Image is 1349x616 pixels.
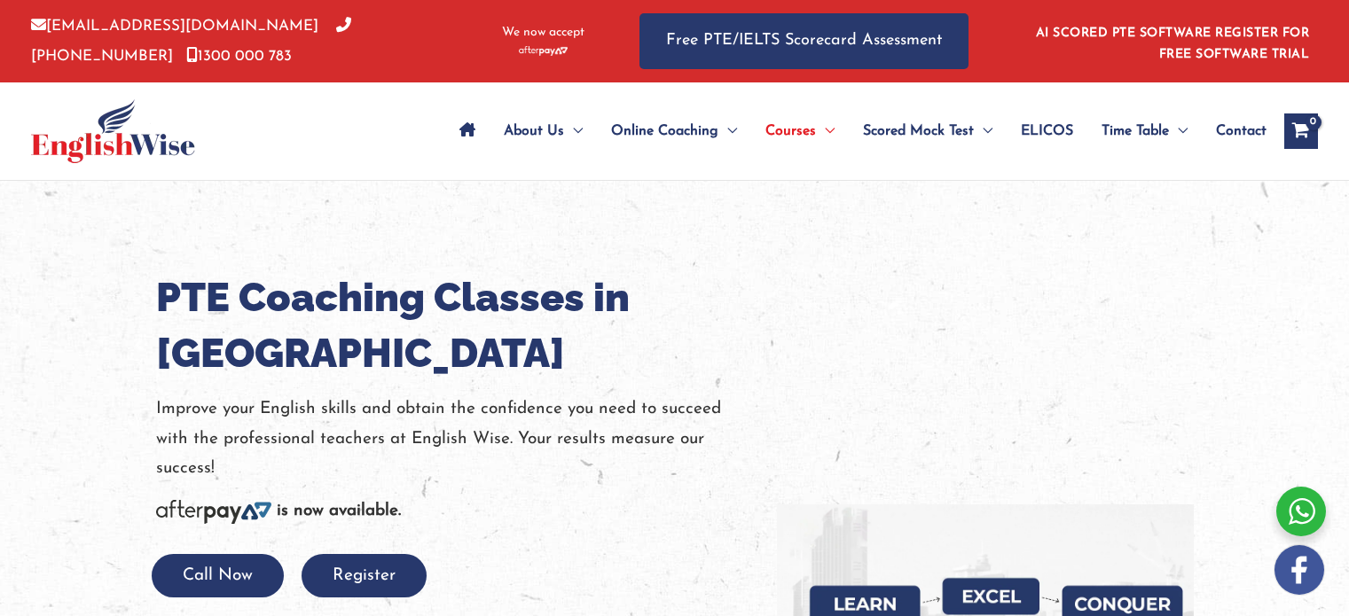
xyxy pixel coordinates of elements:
a: [PHONE_NUMBER] [31,19,351,63]
a: Free PTE/IELTS Scorecard Assessment [639,13,969,69]
img: Afterpay-Logo [156,500,271,524]
span: Scored Mock Test [863,100,974,162]
span: Menu Toggle [1169,100,1188,162]
p: Improve your English skills and obtain the confidence you need to succeed with the professional t... [156,394,750,483]
a: Contact [1202,100,1267,162]
span: Menu Toggle [974,100,992,162]
span: Online Coaching [611,100,718,162]
a: Scored Mock TestMenu Toggle [849,100,1007,162]
b: is now available. [277,503,401,519]
span: About Us [504,100,564,162]
button: Call Now [152,554,284,597]
span: We now accept [502,24,584,42]
span: Courses [765,100,816,162]
a: Time TableMenu Toggle [1087,100,1202,162]
a: 1300 000 783 [186,49,292,64]
span: Menu Toggle [718,100,737,162]
h1: PTE Coaching Classes in [GEOGRAPHIC_DATA] [156,269,750,381]
a: [EMAIL_ADDRESS][DOMAIN_NAME] [31,19,318,34]
span: Time Table [1102,100,1169,162]
button: Register [302,554,427,597]
a: About UsMenu Toggle [490,100,597,162]
a: View Shopping Cart, empty [1284,113,1318,149]
nav: Site Navigation: Main Menu [445,100,1267,162]
img: white-facebook.png [1274,545,1324,595]
span: Menu Toggle [564,100,583,162]
span: Contact [1216,100,1267,162]
img: Afterpay-Logo [519,46,568,56]
span: ELICOS [1021,100,1073,162]
a: Register [302,567,427,584]
a: CoursesMenu Toggle [751,100,849,162]
img: cropped-ew-logo [31,99,195,163]
a: ELICOS [1007,100,1087,162]
a: AI SCORED PTE SOFTWARE REGISTER FOR FREE SOFTWARE TRIAL [1036,27,1310,61]
aside: Header Widget 1 [1025,12,1318,70]
span: Menu Toggle [816,100,835,162]
a: Online CoachingMenu Toggle [597,100,751,162]
a: Call Now [152,567,284,584]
